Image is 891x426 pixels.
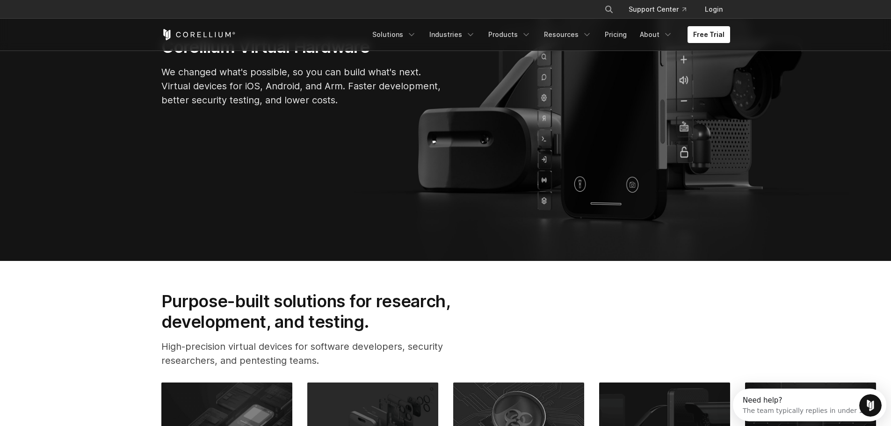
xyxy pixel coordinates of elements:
button: Search [601,1,617,18]
div: The team typically replies in under 1h [10,15,134,25]
p: We changed what's possible, so you can build what's next. Virtual devices for iOS, Android, and A... [161,65,442,107]
a: Resources [538,26,597,43]
iframe: Intercom live chat discovery launcher [733,389,886,421]
div: Navigation Menu [593,1,730,18]
a: Industries [424,26,481,43]
div: Navigation Menu [367,26,730,43]
a: Solutions [367,26,422,43]
a: Pricing [599,26,632,43]
div: Need help? [10,8,134,15]
a: About [634,26,678,43]
h2: Purpose-built solutions for research, development, and testing. [161,291,480,332]
a: Products [483,26,536,43]
a: Support Center [621,1,694,18]
a: Free Trial [688,26,730,43]
a: Corellium Home [161,29,236,40]
p: High-precision virtual devices for software developers, security researchers, and pentesting teams. [161,339,480,368]
div: Open Intercom Messenger [4,4,162,29]
iframe: Intercom live chat [859,394,882,417]
a: Login [697,1,730,18]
